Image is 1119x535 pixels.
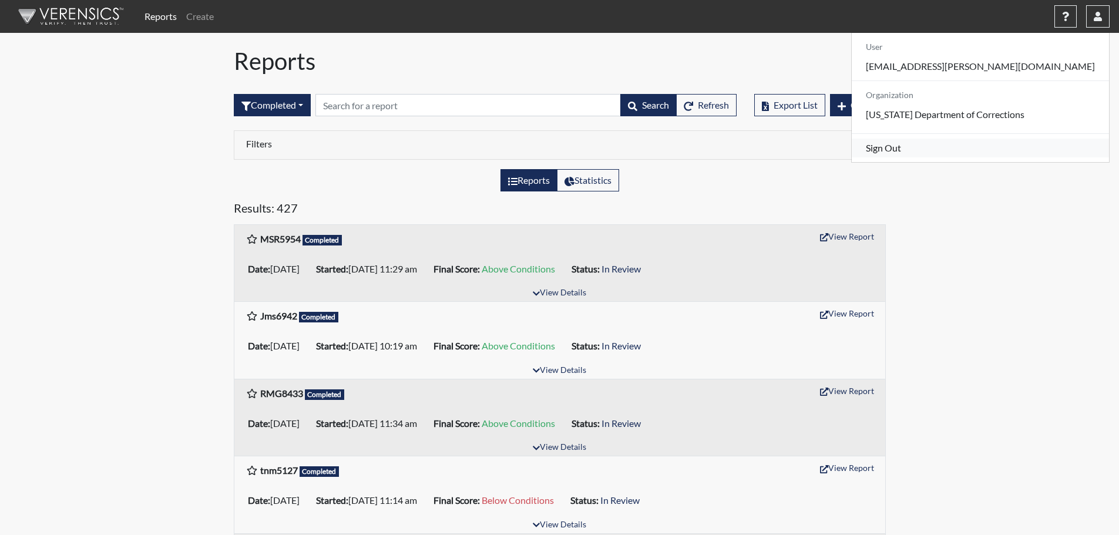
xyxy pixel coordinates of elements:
[698,99,729,110] span: Refresh
[482,494,554,506] span: Below Conditions
[316,494,348,506] b: Started:
[572,340,600,351] b: Status:
[851,99,878,110] span: Create
[600,494,640,506] span: In Review
[527,285,592,301] button: View Details
[303,235,342,245] span: Completed
[243,260,311,278] li: [DATE]
[482,340,555,351] span: Above Conditions
[482,263,555,274] span: Above Conditions
[527,517,592,533] button: View Details
[852,38,1109,57] h6: User
[434,418,480,429] b: Final Score:
[315,94,621,116] input: Search by Registration ID, Interview Number, or Investigation Name.
[243,491,311,510] li: [DATE]
[676,94,737,116] button: Refresh
[248,263,270,274] b: Date:
[852,139,1109,157] a: Sign Out
[815,227,879,245] button: View Report
[815,382,879,400] button: View Report
[140,5,182,28] a: Reports
[234,94,311,116] button: Completed
[311,260,429,278] li: [DATE] 11:29 am
[434,494,480,506] b: Final Score:
[434,263,480,274] b: Final Score:
[754,94,825,116] button: Export List
[852,86,1109,105] h6: Organization
[557,169,619,191] label: View statistics about completed interviews
[246,138,551,149] h6: Filters
[311,337,429,355] li: [DATE] 10:19 am
[234,47,886,75] h1: Reports
[260,310,297,321] b: Jms6942
[642,99,669,110] span: Search
[260,465,298,476] b: tnm5127
[570,494,599,506] b: Status:
[248,494,270,506] b: Date:
[311,414,429,433] li: [DATE] 11:34 am
[300,466,340,477] span: Completed
[434,340,480,351] b: Final Score:
[852,105,1109,124] p: [US_STATE] Department of Corrections
[299,312,339,322] span: Completed
[500,169,557,191] label: View the list of reports
[830,94,886,116] button: Create
[601,263,641,274] span: In Review
[316,263,348,274] b: Started:
[601,418,641,429] span: In Review
[237,138,882,152] div: Click to expand/collapse filters
[572,418,600,429] b: Status:
[815,459,879,477] button: View Report
[248,418,270,429] b: Date:
[620,94,677,116] button: Search
[601,340,641,351] span: In Review
[316,340,348,351] b: Started:
[572,263,600,274] b: Status:
[311,491,429,510] li: [DATE] 11:14 am
[316,418,348,429] b: Started:
[305,389,345,400] span: Completed
[182,5,219,28] a: Create
[527,363,592,379] button: View Details
[243,337,311,355] li: [DATE]
[260,388,303,399] b: RMG8433
[234,201,886,220] h5: Results: 427
[852,57,1109,76] a: [EMAIL_ADDRESS][PERSON_NAME][DOMAIN_NAME]
[774,99,818,110] span: Export List
[248,340,270,351] b: Date:
[482,418,555,429] span: Above Conditions
[527,440,592,456] button: View Details
[815,304,879,322] button: View Report
[260,233,301,244] b: MSR5954
[234,94,311,116] div: Filter by interview status
[243,414,311,433] li: [DATE]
